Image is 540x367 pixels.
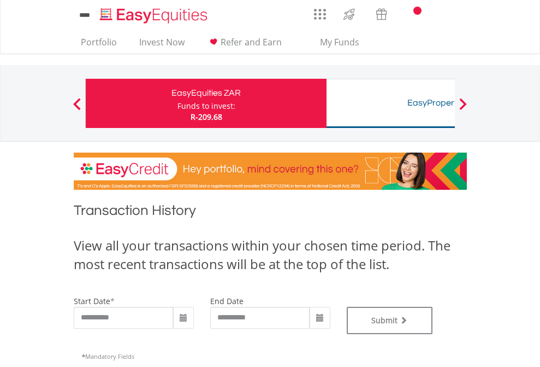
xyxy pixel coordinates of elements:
a: Home page [96,3,212,25]
label: end date [210,296,244,306]
img: thrive-v2.svg [340,5,358,23]
h1: Transaction History [74,201,467,225]
a: FAQ's and Support [425,3,453,25]
label: start date [74,296,110,306]
img: grid-menu-icon.svg [314,8,326,20]
span: R-209.68 [191,112,222,122]
a: AppsGrid [307,3,333,20]
a: Refer and Earn [203,37,286,54]
span: My Funds [304,35,376,49]
button: Previous [66,103,88,114]
span: Refer and Earn [221,36,282,48]
img: EasyCredit Promotion Banner [74,153,467,190]
div: Funds to invest: [177,101,235,112]
a: Notifications [397,3,425,25]
a: My Profile [453,3,481,27]
div: View all your transactions within your chosen time period. The most recent transactions will be a... [74,236,467,274]
div: EasyEquities ZAR [92,85,320,101]
button: Submit [347,307,433,334]
img: EasyEquities_Logo.png [98,7,212,25]
a: Vouchers [365,3,397,23]
span: Mandatory Fields [82,352,134,360]
button: Next [452,103,474,114]
a: Invest Now [135,37,189,54]
a: Portfolio [76,37,121,54]
img: vouchers-v2.svg [372,5,390,23]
